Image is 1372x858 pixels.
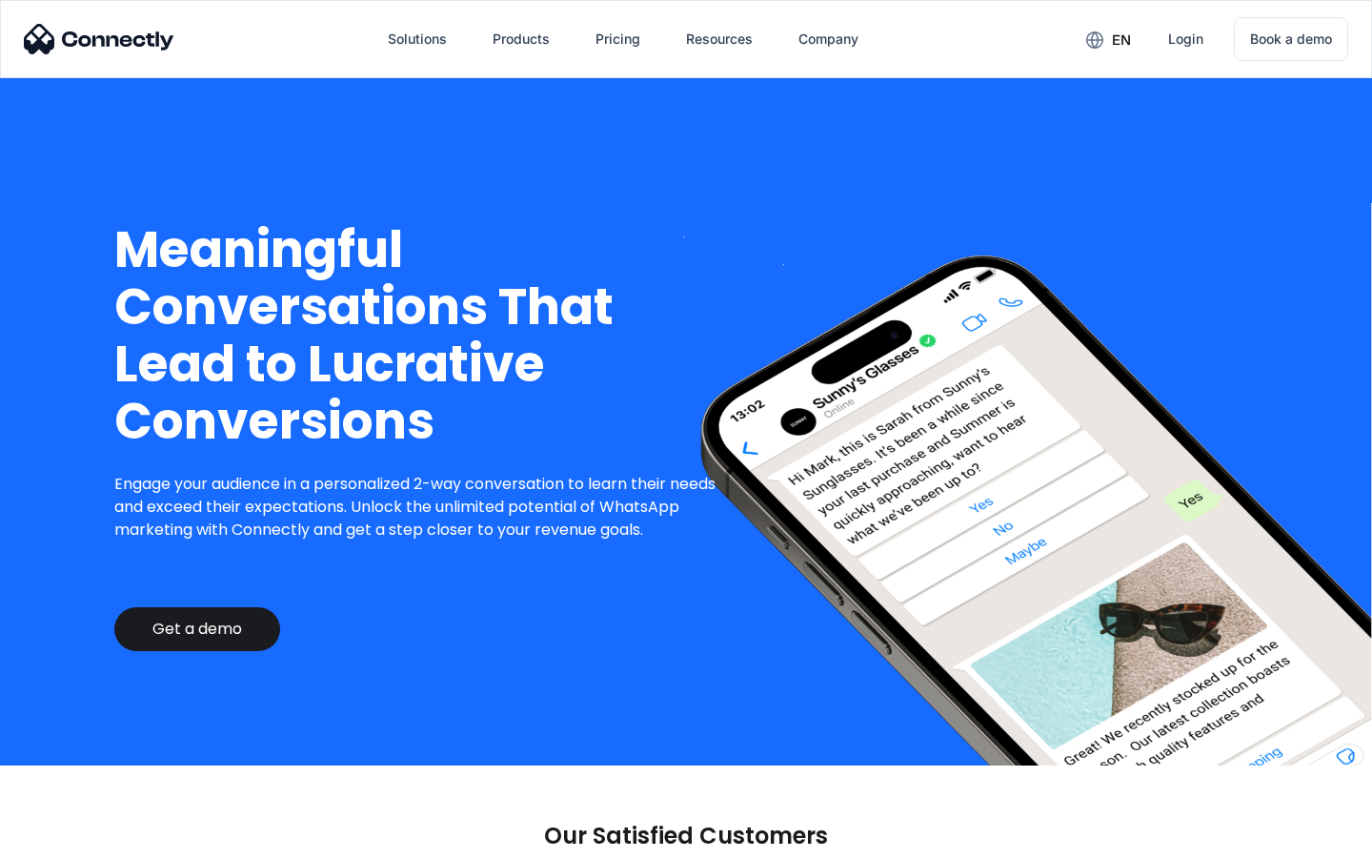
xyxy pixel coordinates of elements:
div: en [1071,25,1145,53]
div: Solutions [373,16,462,62]
img: Connectly Logo [24,24,174,54]
aside: Language selected: English [19,825,114,851]
div: Products [493,26,550,52]
div: Company [783,16,874,62]
div: Company [798,26,858,52]
div: Solutions [388,26,447,52]
a: Pricing [580,16,656,62]
a: Get a demo [114,607,280,651]
div: Products [477,16,565,62]
div: Pricing [595,26,640,52]
div: Resources [671,16,768,62]
div: Get a demo [152,620,242,639]
div: en [1112,27,1131,53]
p: Our Satisfied Customers [544,823,828,849]
a: Login [1153,16,1219,62]
p: Engage your audience in a personalized 2-way conversation to learn their needs and exceed their e... [114,473,731,541]
div: Login [1168,26,1203,52]
a: Book a demo [1234,17,1348,61]
div: Resources [686,26,753,52]
h1: Meaningful Conversations That Lead to Lucrative Conversions [114,221,731,450]
ul: Language list [38,825,114,851]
